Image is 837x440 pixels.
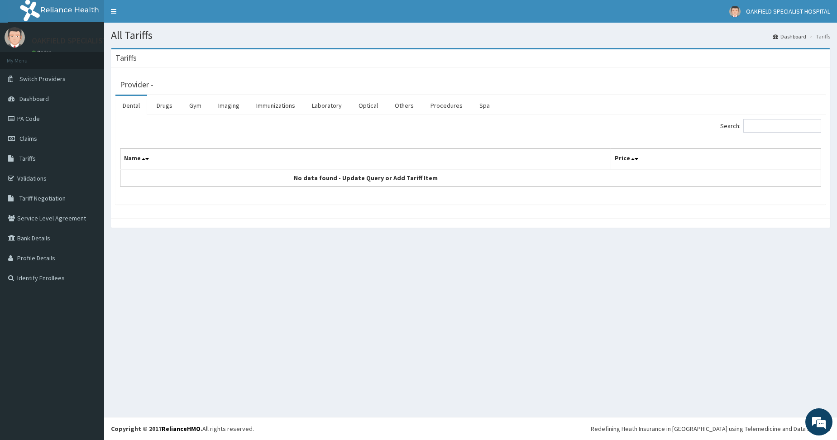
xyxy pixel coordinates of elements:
span: OAKFIELD SPECIALIST HOSPITAL [746,7,830,15]
input: Search: [743,119,821,133]
img: User Image [5,27,25,48]
label: Search: [720,119,821,133]
h3: Tariffs [115,54,137,62]
img: User Image [729,6,741,17]
p: OAKFIELD SPECIALIST HOSPITAL [32,37,145,45]
a: Optical [351,96,385,115]
th: Name [120,149,611,170]
a: Spa [472,96,497,115]
h3: Provider - [120,81,153,89]
span: Dashboard [19,95,49,103]
a: Laboratory [305,96,349,115]
h1: All Tariffs [111,29,830,41]
th: Price [611,149,821,170]
a: Dental [115,96,147,115]
a: Immunizations [249,96,302,115]
span: Tariffs [19,154,36,163]
span: Tariff Negotiation [19,194,66,202]
a: Others [387,96,421,115]
span: Switch Providers [19,75,66,83]
td: No data found - Update Query or Add Tariff Item [120,169,611,187]
a: Imaging [211,96,247,115]
strong: Copyright © 2017 . [111,425,202,433]
a: Drugs [149,96,180,115]
div: Redefining Heath Insurance in [GEOGRAPHIC_DATA] using Telemedicine and Data Science! [591,424,830,433]
a: Online [32,49,53,56]
a: RelianceHMO [162,425,201,433]
a: Dashboard [773,33,806,40]
footer: All rights reserved. [104,417,837,440]
span: Claims [19,134,37,143]
a: Gym [182,96,209,115]
li: Tariffs [807,33,830,40]
a: Procedures [423,96,470,115]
